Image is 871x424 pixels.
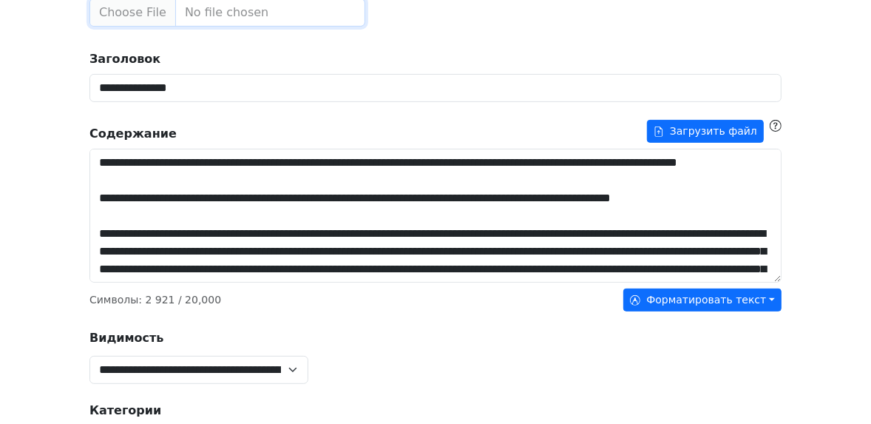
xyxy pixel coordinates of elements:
[623,289,782,312] button: Форматировать текст
[647,120,764,143] button: Содержание
[89,403,161,417] strong: Категории
[145,294,174,306] span: 2 921
[89,292,221,308] p: Символы : / 20,000
[89,331,163,345] strong: Видимость
[89,125,177,143] strong: Содержание
[89,52,160,66] strong: Заголовок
